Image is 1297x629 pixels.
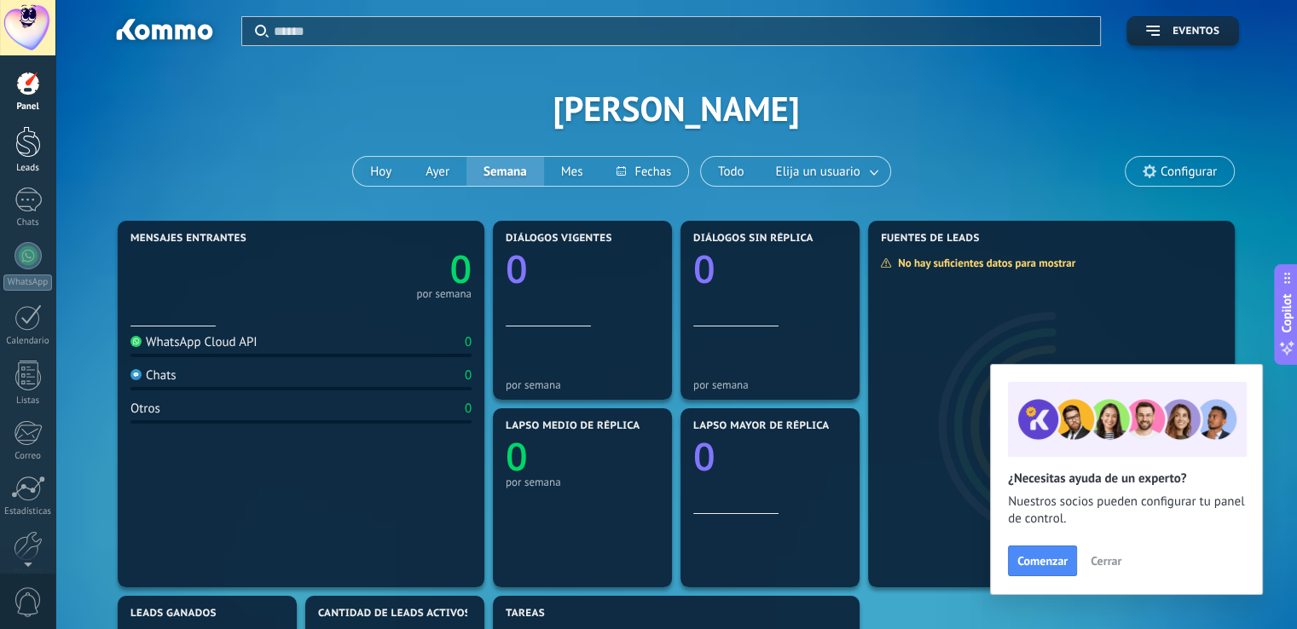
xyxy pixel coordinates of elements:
[449,243,472,295] text: 0
[318,608,471,620] span: Cantidad de leads activos
[1126,16,1239,46] button: Eventos
[3,506,53,517] div: Estadísticas
[301,243,472,295] a: 0
[761,157,890,186] button: Elija un usuario
[1008,493,1245,528] span: Nuestros socios pueden configurar tu panel de control.
[130,233,246,245] span: Mensajes entrantes
[1008,470,1245,487] h2: ¿Necesitas ayuda de un experto?
[130,334,258,350] div: WhatsApp Cloud API
[506,420,640,432] span: Lapso medio de réplica
[3,163,53,174] div: Leads
[693,420,829,432] span: Lapso mayor de réplica
[1161,164,1217,179] span: Configurar
[880,256,1087,270] div: No hay suficientes datos para mostrar
[3,395,53,407] div: Listas
[130,367,177,384] div: Chats
[3,336,53,347] div: Calendario
[416,290,472,298] div: por semana
[506,378,659,391] div: por semana
[693,243,715,295] text: 0
[693,233,814,245] span: Diálogos sin réplica
[881,233,980,245] span: Fuentes de leads
[1173,26,1219,38] span: Eventos
[701,157,761,186] button: Todo
[693,430,715,482] text: 0
[130,336,142,347] img: WhatsApp Cloud API
[466,157,544,186] button: Semana
[130,369,142,380] img: Chats
[1008,545,1077,576] button: Comenzar
[408,157,466,186] button: Ayer
[465,401,472,417] div: 0
[506,233,612,245] span: Diálogos vigentes
[3,101,53,113] div: Panel
[506,430,528,482] text: 0
[544,157,600,186] button: Mes
[506,476,659,488] div: por semana
[1278,294,1295,333] span: Copilot
[130,401,160,417] div: Otros
[465,367,472,384] div: 0
[130,608,217,620] span: Leads ganados
[3,217,53,228] div: Chats
[3,274,52,291] div: WhatsApp
[599,157,687,186] button: Fechas
[1083,548,1129,574] button: Cerrar
[353,157,408,186] button: Hoy
[465,334,472,350] div: 0
[1017,555,1068,567] span: Comenzar
[773,160,864,183] span: Elija un usuario
[506,243,528,295] text: 0
[693,378,847,391] div: por semana
[3,451,53,462] div: Correo
[506,608,545,620] span: Tareas
[1091,555,1121,567] span: Cerrar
